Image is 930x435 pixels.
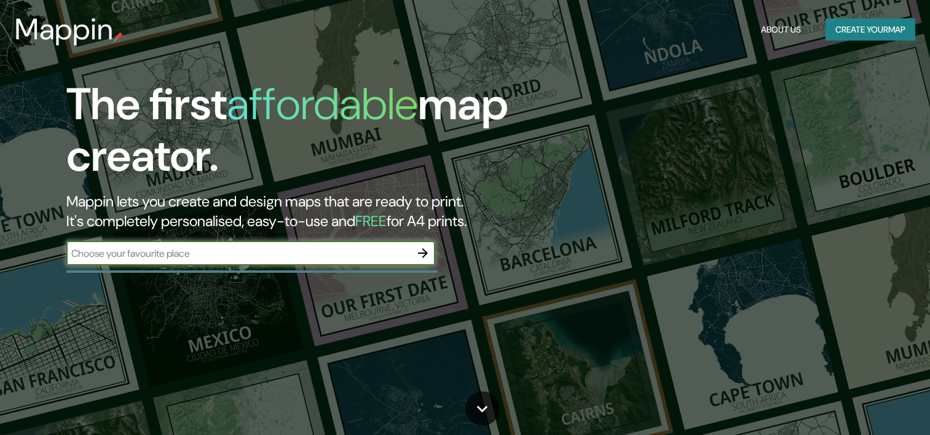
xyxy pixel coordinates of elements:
h1: The first map creator. [66,79,532,192]
h5: FREE [355,211,387,230]
h3: Mappin [15,12,114,47]
iframe: Help widget launcher [821,387,916,421]
button: About Us [756,18,806,41]
h1: affordable [227,76,418,133]
input: Choose your favourite place [66,246,411,261]
h2: Mappin lets you create and design maps that are ready to print. It's completely personalised, eas... [66,192,532,231]
button: Create yourmap [826,18,915,41]
img: mappin-pin [114,32,124,42]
